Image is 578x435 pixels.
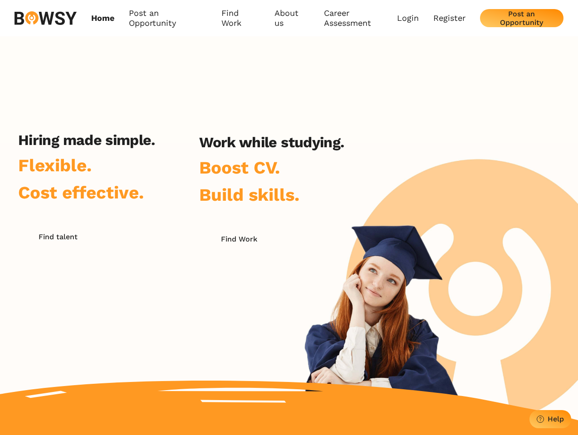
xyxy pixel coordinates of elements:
a: Career Assessment [324,8,397,29]
a: Login [397,13,419,23]
img: svg%3e [15,11,77,25]
div: Help [548,415,564,423]
h2: Hiring made simple. [18,131,155,149]
span: Cost effective. [18,182,144,203]
div: Find talent [39,232,78,241]
button: Post an Opportunity [480,9,563,27]
div: Post an Opportunity [487,10,556,27]
button: Find talent [18,227,98,246]
span: Flexible. [18,155,92,175]
a: Register [433,13,465,23]
button: Help [529,410,571,428]
a: Home [91,8,114,29]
